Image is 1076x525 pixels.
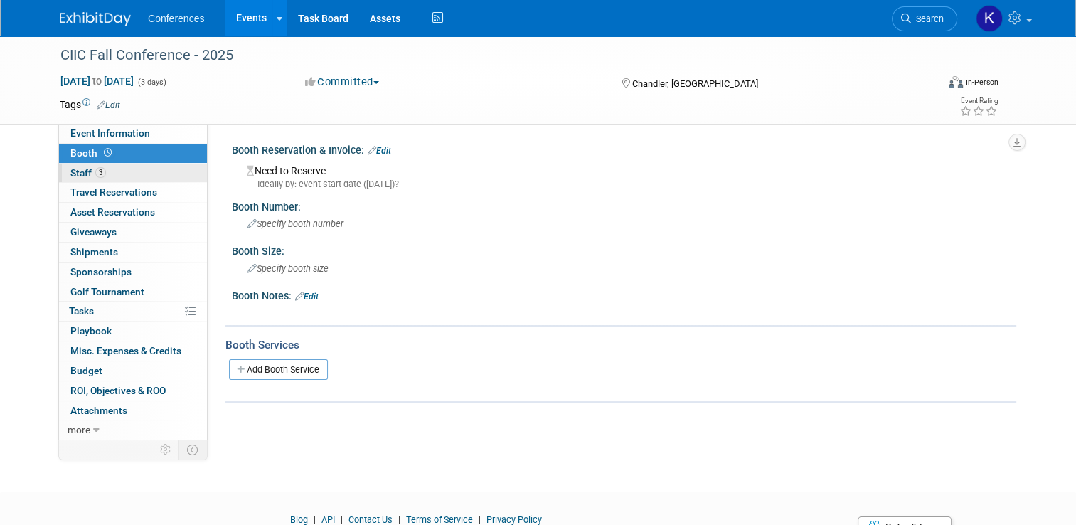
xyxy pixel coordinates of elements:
[60,75,134,87] span: [DATE] [DATE]
[860,74,998,95] div: Event Format
[70,365,102,376] span: Budget
[179,440,208,459] td: Toggle Event Tabs
[59,144,207,163] a: Booth
[59,401,207,420] a: Attachments
[70,226,117,238] span: Giveaways
[959,97,998,105] div: Event Rating
[59,381,207,401] a: ROI, Objectives & ROO
[60,12,131,26] img: ExhibitDay
[229,359,328,380] a: Add Booth Service
[243,160,1006,191] div: Need to Reserve
[59,302,207,321] a: Tasks
[70,286,144,297] span: Golf Tournament
[368,146,391,156] a: Edit
[295,292,319,302] a: Edit
[70,147,114,159] span: Booth
[59,124,207,143] a: Event Information
[148,13,204,24] span: Conferences
[69,305,94,317] span: Tasks
[59,262,207,282] a: Sponsorships
[70,206,155,218] span: Asset Reservations
[949,76,963,87] img: Format-Inperson.png
[70,246,118,258] span: Shipments
[632,78,758,89] span: Chandler, [GEOGRAPHIC_DATA]
[70,167,106,179] span: Staff
[300,75,385,90] button: Committed
[59,361,207,381] a: Budget
[247,178,1006,191] div: Ideally by: event start date ([DATE])?
[348,514,393,525] a: Contact Us
[137,78,166,87] span: (3 days)
[232,285,1016,304] div: Booth Notes:
[247,218,343,229] span: Specify booth number
[59,183,207,202] a: Travel Reservations
[965,77,998,87] div: In-Person
[70,186,157,198] span: Travel Reservations
[154,440,179,459] td: Personalize Event Tab Strip
[232,196,1016,214] div: Booth Number:
[59,282,207,302] a: Golf Tournament
[59,420,207,440] a: more
[97,100,120,110] a: Edit
[59,322,207,341] a: Playbook
[892,6,957,31] a: Search
[70,405,127,416] span: Attachments
[59,243,207,262] a: Shipments
[70,345,181,356] span: Misc. Expenses & Credits
[232,240,1016,258] div: Booth Size:
[310,514,319,525] span: |
[475,514,484,525] span: |
[321,514,335,525] a: API
[70,266,132,277] span: Sponsorships
[59,223,207,242] a: Giveaways
[70,325,112,336] span: Playbook
[55,43,919,68] div: CIIC Fall Conference - 2025
[337,514,346,525] span: |
[101,147,114,158] span: Booth not reserved yet
[976,5,1003,32] img: Kelly Vaughn
[59,164,207,183] a: Staff3
[395,514,404,525] span: |
[290,514,308,525] a: Blog
[95,167,106,178] span: 3
[60,97,120,112] td: Tags
[70,127,150,139] span: Event Information
[486,514,542,525] a: Privacy Policy
[406,514,473,525] a: Terms of Service
[90,75,104,87] span: to
[225,337,1016,353] div: Booth Services
[68,424,90,435] span: more
[59,203,207,222] a: Asset Reservations
[232,139,1016,158] div: Booth Reservation & Invoice:
[911,14,944,24] span: Search
[247,263,329,274] span: Specify booth size
[59,341,207,361] a: Misc. Expenses & Credits
[70,385,166,396] span: ROI, Objectives & ROO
